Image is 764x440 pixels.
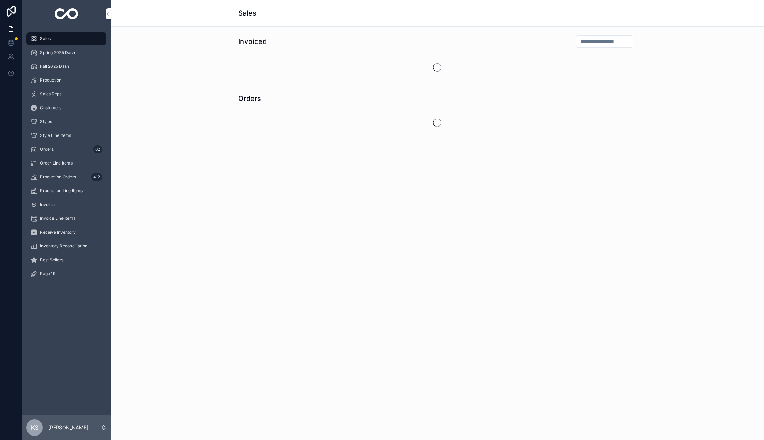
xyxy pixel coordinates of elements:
a: Sales [26,32,106,45]
div: 62 [93,145,102,153]
span: Receive Inventory [40,230,76,235]
a: Customers [26,102,106,114]
span: Inventory Reconciliation [40,243,87,249]
span: Customers [40,105,61,111]
span: Order Line Items [40,160,73,166]
a: Invoice Line Items [26,212,106,225]
a: Styles [26,115,106,128]
span: Invoice Line Items [40,216,75,221]
span: Styles [40,119,52,124]
span: Production Line Items [40,188,83,194]
div: 412 [91,173,102,181]
h1: Invoiced [238,37,267,46]
a: Production [26,74,106,86]
span: Style Line Items [40,133,71,138]
h1: Orders [238,94,261,103]
h1: Sales [238,8,256,18]
span: Fall 2025 Dash [40,64,69,69]
a: Production Line Items [26,185,106,197]
a: Orders62 [26,143,106,156]
span: Sales Reps [40,91,61,97]
span: Production Orders [40,174,76,180]
span: Invoices [40,202,56,207]
p: [PERSON_NAME] [48,424,88,431]
span: KS [31,423,38,432]
span: Sales [40,36,51,41]
a: Spring 2025 Dash [26,46,106,59]
a: Order Line Items [26,157,106,169]
span: Spring 2025 Dash [40,50,75,55]
img: App logo [55,8,78,19]
span: Best Sellers [40,257,63,263]
a: Invoices [26,198,106,211]
a: Style Line Items [26,129,106,142]
span: Orders [40,147,54,152]
a: Production Orders412 [26,171,106,183]
span: Production [40,77,61,83]
a: Best Sellers [26,254,106,266]
a: Inventory Reconciliation [26,240,106,252]
a: Fall 2025 Dash [26,60,106,73]
div: scrollable content [22,28,111,289]
a: Page 19 [26,268,106,280]
span: Page 19 [40,271,55,277]
a: Receive Inventory [26,226,106,238]
a: Sales Reps [26,88,106,100]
